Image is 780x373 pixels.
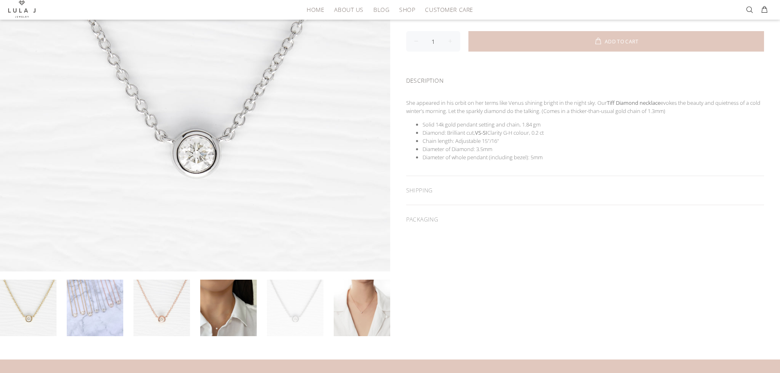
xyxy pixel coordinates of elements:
span: ADD TO CART [605,39,638,44]
li: Diamond: Brilliant cut, Clarity G-H colour, 0.2 ct [423,129,764,137]
a: About Us [329,3,368,16]
strong: VS-SI [475,129,487,136]
span: Blog [373,7,389,13]
li: Solid 14k gold pendant setting and chain, 1.84 gm [423,120,764,129]
div: DESCRIPTION [406,66,764,92]
p: She appeared in his orbit on her terms like Venus shining bright in the night sky. Our evokes the... [406,99,764,115]
li: Diameter of Diamond: 3.5mm [423,145,764,153]
li: Diameter of whole pendant (including bezel): 5mm [423,153,764,161]
div: SHIPPING [406,176,764,205]
a: Blog [369,3,394,16]
span: Shop [399,7,415,13]
button: ADD TO CART [468,31,764,52]
a: HOME [302,3,329,16]
span: HOME [307,7,324,13]
strong: Tiff Diamond necklace [607,99,660,106]
span: About Us [334,7,363,13]
div: PACKAGING [406,205,764,234]
span: Customer Care [425,7,473,13]
a: Customer Care [420,3,473,16]
a: Shop [394,3,420,16]
li: Chain length: Adjustable 15"/16" [423,137,764,145]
